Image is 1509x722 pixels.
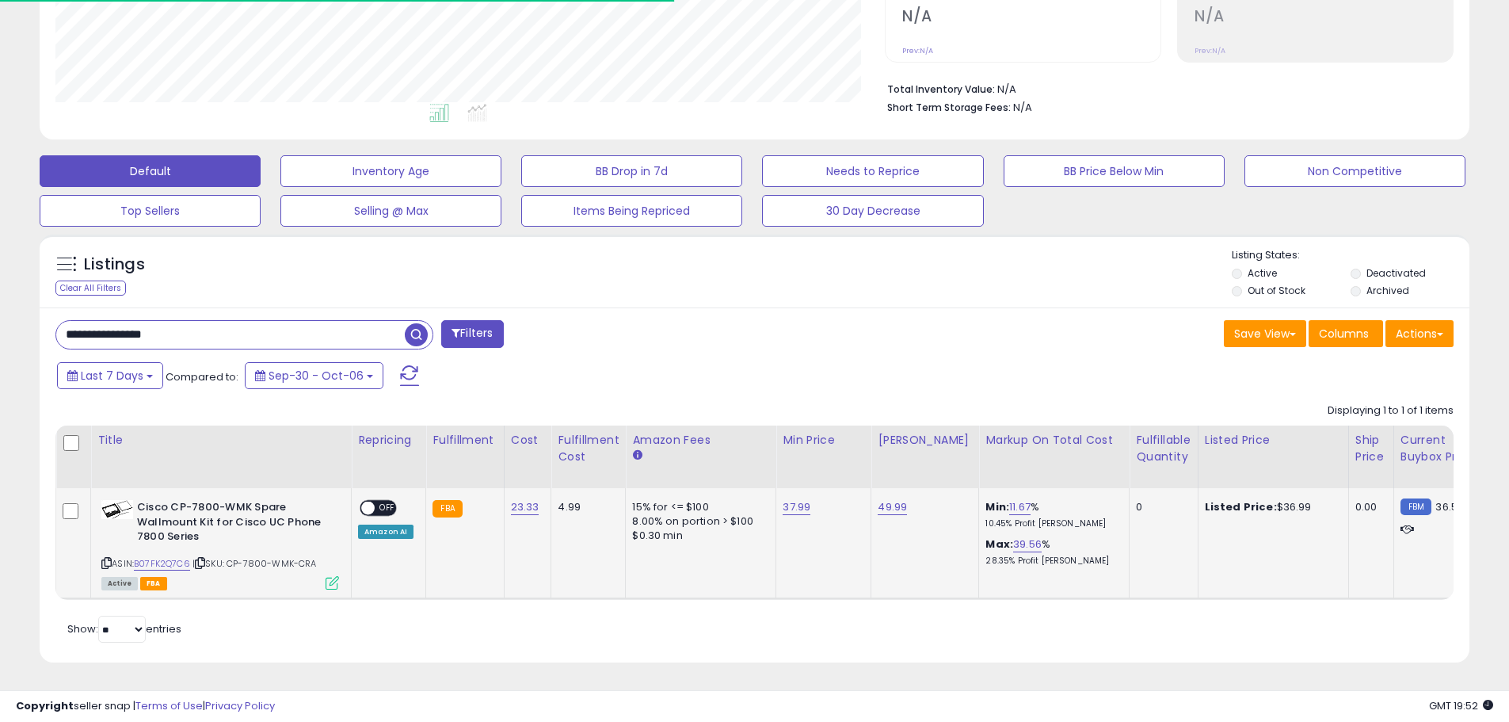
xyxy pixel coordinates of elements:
div: Current Buybox Price [1400,432,1482,465]
a: 39.56 [1013,537,1042,552]
th: The percentage added to the cost of goods (COGS) that forms the calculator for Min & Max prices. [979,426,1130,488]
div: 15% for <= $100 [632,500,764,514]
small: Amazon Fees. [632,449,642,463]
span: N/A [1013,100,1032,115]
small: Prev: N/A [1195,46,1225,55]
div: Listed Price [1205,432,1342,449]
h5: Listings [84,254,145,276]
b: Total Inventory Value: [887,82,995,96]
div: Clear All Filters [55,281,126,296]
span: Show: entries [67,621,181,636]
strong: Copyright [16,698,74,713]
small: FBA [433,500,462,518]
h2: N/A [902,7,1160,29]
span: Last 7 Days [81,368,143,384]
div: $0.30 min [632,529,764,543]
div: Amazon Fees [632,432,769,449]
button: Needs to Reprice [762,155,983,187]
div: $36.99 [1205,500,1336,514]
b: Listed Price: [1205,499,1277,514]
a: 37.99 [783,499,810,515]
div: Markup on Total Cost [985,432,1122,449]
span: All listings currently available for purchase on Amazon [101,577,138,590]
button: Sep-30 - Oct-06 [245,362,383,389]
span: Compared to: [166,369,238,384]
label: Archived [1366,284,1409,297]
div: Title [97,432,345,449]
label: Deactivated [1366,266,1426,280]
a: 11.67 [1009,499,1031,515]
div: 8.00% on portion > $100 [632,514,764,529]
label: Active [1248,266,1277,280]
a: 23.33 [511,499,539,515]
a: Terms of Use [135,698,203,713]
button: Last 7 Days [57,362,163,389]
p: Listing States: [1232,248,1469,263]
span: Sep-30 - Oct-06 [269,368,364,384]
button: Non Competitive [1244,155,1465,187]
div: Fulfillment [433,432,497,449]
div: % [985,500,1117,529]
button: Selling @ Max [280,195,501,227]
a: Privacy Policy [205,698,275,713]
div: Min Price [783,432,864,449]
button: Inventory Age [280,155,501,187]
label: Out of Stock [1248,284,1305,297]
button: Default [40,155,261,187]
a: 49.99 [878,499,907,515]
b: Max: [985,537,1013,552]
li: N/A [887,78,1442,97]
div: % [985,537,1117,567]
button: Items Being Repriced [521,195,742,227]
button: 30 Day Decrease [762,195,983,227]
div: 0.00 [1355,500,1381,514]
small: Prev: N/A [902,46,933,55]
div: 0 [1136,500,1185,514]
div: Fulfillment Cost [558,432,619,465]
div: 4.99 [558,500,613,514]
button: Top Sellers [40,195,261,227]
div: seller snap | | [16,699,275,714]
small: FBM [1400,499,1431,515]
button: Filters [441,320,503,348]
b: Min: [985,499,1009,514]
div: Fulfillable Quantity [1136,432,1191,465]
button: Save View [1224,320,1306,347]
p: 28.35% Profit [PERSON_NAME] [985,556,1117,567]
span: 36.54 [1435,499,1465,514]
div: Cost [511,432,545,449]
span: | SKU: CP-7800-WMK-CRA [192,557,317,570]
button: Actions [1385,320,1454,347]
button: BB Price Below Min [1004,155,1225,187]
img: 31S2u3xw0WL._SL40_.jpg [101,500,133,519]
div: Ship Price [1355,432,1387,465]
span: FBA [140,577,167,590]
h2: N/A [1195,7,1453,29]
div: [PERSON_NAME] [878,432,972,449]
p: 10.45% Profit [PERSON_NAME] [985,518,1117,529]
div: ASIN: [101,500,339,588]
div: Amazon AI [358,525,413,539]
b: Short Term Storage Fees: [887,101,1011,114]
div: Repricing [358,432,419,449]
span: OFF [375,502,400,515]
span: 2025-10-14 19:52 GMT [1429,698,1493,713]
a: B07FK2Q7C6 [134,557,190,571]
button: BB Drop in 7d [521,155,742,187]
span: Columns [1319,326,1369,342]
button: Columns [1309,320,1383,347]
div: Displaying 1 to 1 of 1 items [1328,403,1454,418]
b: Cisco CP-7800-WMK Spare Wallmount Kit for Cisco UC Phone 7800 Series [137,500,330,548]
